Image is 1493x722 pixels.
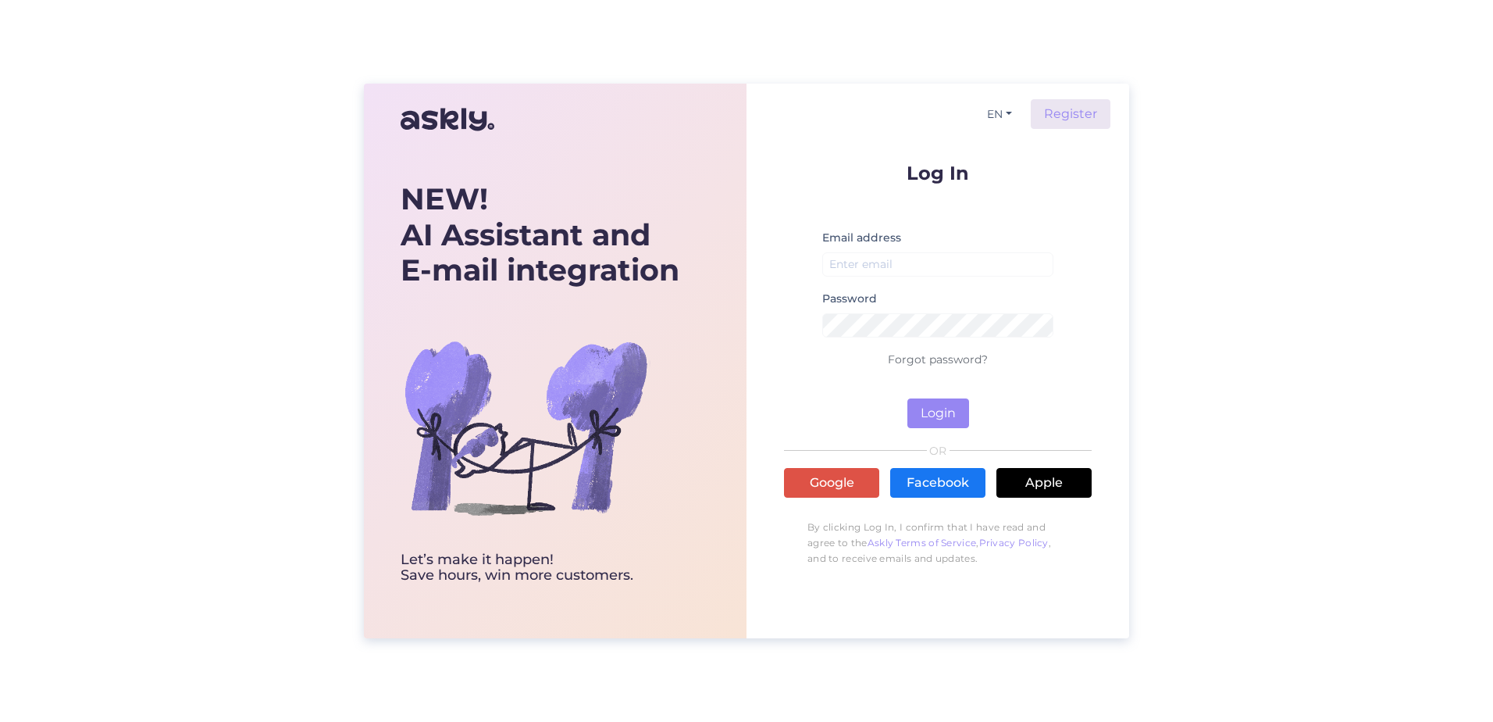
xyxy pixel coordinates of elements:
[890,468,985,498] a: Facebook
[981,103,1018,126] button: EN
[979,537,1049,549] a: Privacy Policy
[401,181,679,288] div: AI Assistant and E-mail integration
[401,302,650,552] img: bg-askly
[868,537,977,549] a: Askly Terms of Service
[401,552,679,584] div: Let’s make it happen! Save hours, win more customers.
[822,230,901,246] label: Email address
[822,252,1053,277] input: Enter email
[822,291,877,307] label: Password
[784,468,879,498] a: Google
[401,180,488,217] b: NEW!
[888,352,988,366] a: Forgot password?
[927,445,950,456] span: OR
[907,399,969,428] button: Login
[401,101,494,138] img: Askly
[784,512,1092,574] p: By clicking Log In, I confirm that I have read and agree to the , , and to receive emails and upd...
[996,468,1092,498] a: Apple
[784,163,1092,183] p: Log In
[1031,99,1110,129] a: Register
